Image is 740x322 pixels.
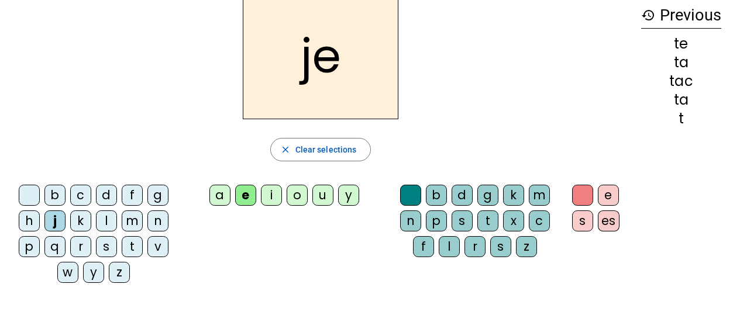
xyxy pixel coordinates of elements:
[147,185,168,206] div: g
[96,210,117,231] div: l
[70,236,91,257] div: r
[477,210,498,231] div: t
[96,185,117,206] div: d
[641,8,655,22] mat-icon: history
[96,236,117,257] div: s
[44,185,66,206] div: b
[413,236,434,257] div: f
[490,236,511,257] div: s
[641,2,721,29] h3: Previous
[503,210,524,231] div: x
[572,210,593,231] div: s
[122,236,143,257] div: t
[426,210,447,231] div: p
[147,210,168,231] div: n
[641,112,721,126] div: t
[147,236,168,257] div: v
[400,210,421,231] div: n
[270,138,371,161] button: Clear selections
[280,144,291,155] mat-icon: close
[83,262,104,283] div: y
[209,185,230,206] div: a
[641,74,721,88] div: tac
[312,185,333,206] div: u
[57,262,78,283] div: w
[641,56,721,70] div: ta
[44,210,66,231] div: j
[122,210,143,231] div: m
[70,185,91,206] div: c
[19,210,40,231] div: h
[641,37,721,51] div: te
[641,93,721,107] div: ta
[529,185,550,206] div: m
[477,185,498,206] div: g
[235,185,256,206] div: e
[516,236,537,257] div: z
[287,185,308,206] div: o
[452,210,473,231] div: s
[503,185,524,206] div: k
[598,210,619,231] div: es
[464,236,486,257] div: r
[598,185,619,206] div: e
[295,143,357,157] span: Clear selections
[19,236,40,257] div: p
[70,210,91,231] div: k
[122,185,143,206] div: f
[44,236,66,257] div: q
[439,236,460,257] div: l
[338,185,359,206] div: y
[109,262,130,283] div: z
[452,185,473,206] div: d
[261,185,282,206] div: i
[426,185,447,206] div: b
[529,210,550,231] div: c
